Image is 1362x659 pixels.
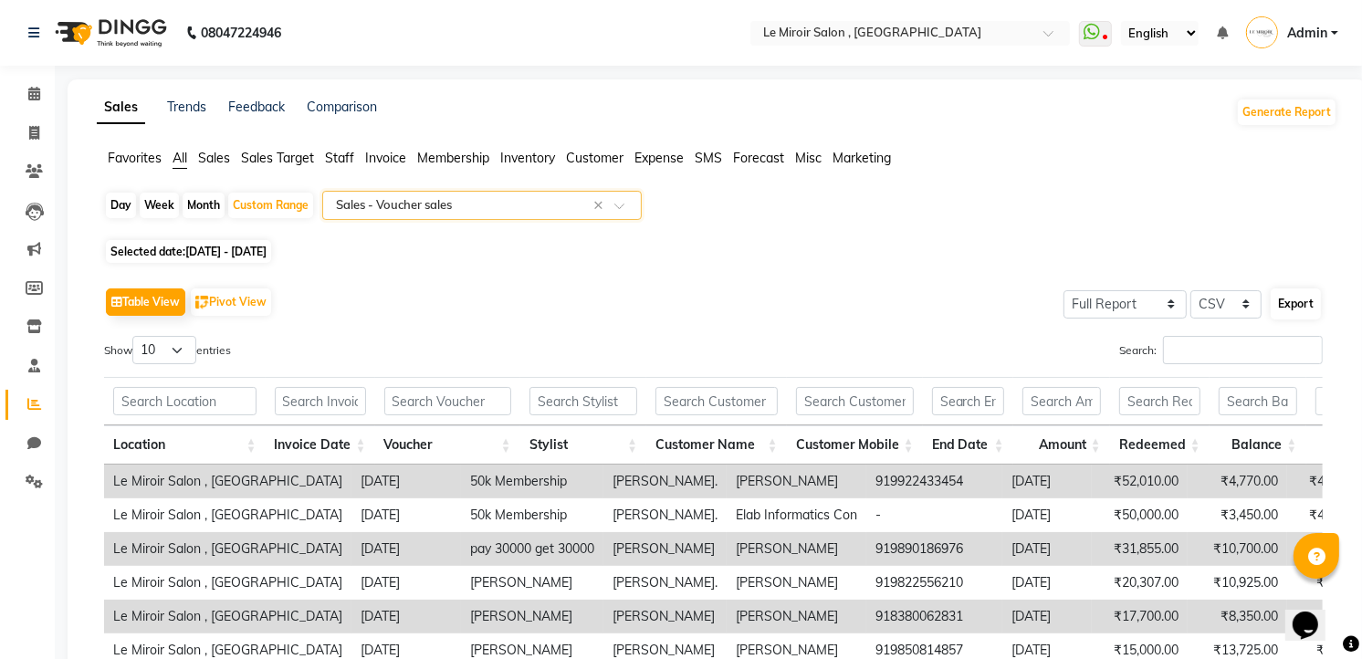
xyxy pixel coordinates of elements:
img: logo [47,7,172,58]
th: Stylist: activate to sort column ascending [520,425,646,465]
td: ₹10,700.00 [1188,532,1287,566]
span: Clear all [593,196,609,215]
td: [PERSON_NAME]. [603,566,727,600]
span: Selected date: [106,240,271,263]
a: Feedback [228,99,285,115]
td: Le Miroir Salon , [GEOGRAPHIC_DATA] [104,600,351,633]
iframe: chat widget [1285,586,1344,641]
div: Week [140,193,179,218]
input: Search Stylist [529,387,637,415]
span: Marketing [833,150,891,166]
td: [DATE] [1002,600,1092,633]
span: Sales Target [241,150,314,166]
th: Voucher: activate to sort column ascending [375,425,520,465]
a: Sales [97,91,145,124]
td: [DATE] [351,465,461,498]
td: [DATE] [351,600,461,633]
td: ₹4,770.00 [1188,465,1287,498]
td: pay 30000 get 30000 [461,532,603,566]
td: [DATE] [351,566,461,600]
th: Invoice Date: activate to sort column ascending [266,425,375,465]
button: Export [1271,288,1321,319]
span: Sales [198,150,230,166]
td: ₹17,700.00 [1092,600,1188,633]
button: Generate Report [1238,99,1336,125]
td: 50k Membership [461,498,603,532]
td: [PERSON_NAME] [727,532,866,566]
td: Elab Informatics Con [727,498,866,532]
td: [PERSON_NAME] [461,600,603,633]
td: ₹20,307.00 [1092,566,1188,600]
th: Balance: activate to sort column ascending [1210,425,1306,465]
input: Search Redeemed [1119,387,1200,415]
div: Month [183,193,225,218]
span: All [173,150,187,166]
th: Customer Mobile: activate to sort column ascending [787,425,923,465]
img: pivot.png [195,296,209,309]
td: Le Miroir Salon , [GEOGRAPHIC_DATA] [104,498,351,532]
span: Inventory [500,150,555,166]
td: 919822556210 [866,566,1002,600]
td: [DATE] [351,498,461,532]
span: Favorites [108,150,162,166]
td: Le Miroir Salon , [GEOGRAPHIC_DATA] [104,465,351,498]
td: [PERSON_NAME] [727,465,866,498]
div: Custom Range [228,193,313,218]
span: SMS [695,150,722,166]
label: Show entries [104,336,231,364]
td: 50k Membership [461,465,603,498]
span: Membership [417,150,489,166]
td: [PERSON_NAME] [727,566,866,600]
button: Pivot View [191,288,271,316]
input: Search Customer Name [655,387,778,415]
th: Amount: activate to sort column ascending [1013,425,1110,465]
td: ₹10,925.00 [1188,566,1287,600]
span: Invoice [365,150,406,166]
td: [DATE] [1002,532,1092,566]
td: ₹50,000.00 [1092,498,1188,532]
button: Table View [106,288,185,316]
td: ₹8,350.00 [1188,600,1287,633]
td: Le Miroir Salon , [GEOGRAPHIC_DATA] [104,566,351,600]
td: [PERSON_NAME] [727,600,866,633]
div: Day [106,193,136,218]
input: Search End Date [932,387,1004,415]
select: Showentries [132,336,196,364]
input: Search Location [113,387,257,415]
input: Search Voucher [384,387,511,415]
span: Forecast [733,150,784,166]
td: [PERSON_NAME] [461,566,603,600]
span: Misc [795,150,822,166]
span: [DATE] - [DATE] [185,245,267,258]
span: Admin [1287,24,1327,43]
td: [PERSON_NAME] [603,600,727,633]
span: Customer [566,150,623,166]
th: Customer Name: activate to sort column ascending [646,425,787,465]
td: 919922433454 [866,465,1002,498]
img: Admin [1246,16,1278,48]
label: Search: [1119,336,1323,364]
a: Trends [167,99,206,115]
input: Search Amount [1022,387,1101,415]
input: Search Balance [1219,387,1297,415]
td: Le Miroir Salon , [GEOGRAPHIC_DATA] [104,532,351,566]
input: Search Customer Mobile [796,387,914,415]
th: Redeemed: activate to sort column ascending [1110,425,1210,465]
td: [PERSON_NAME] [603,532,727,566]
td: [DATE] [351,532,461,566]
td: [DATE] [1002,566,1092,600]
input: Search Invoice Date [275,387,366,415]
th: End Date: activate to sort column ascending [923,425,1013,465]
b: 08047224946 [201,7,281,58]
td: [DATE] [1002,498,1092,532]
span: Expense [634,150,684,166]
td: - [866,498,1002,532]
td: ₹52,010.00 [1092,465,1188,498]
td: [DATE] [1002,465,1092,498]
a: Comparison [307,99,377,115]
th: Location: activate to sort column ascending [104,425,266,465]
td: 918380062831 [866,600,1002,633]
td: ₹31,855.00 [1092,532,1188,566]
td: 919890186976 [866,532,1002,566]
span: Staff [325,150,354,166]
